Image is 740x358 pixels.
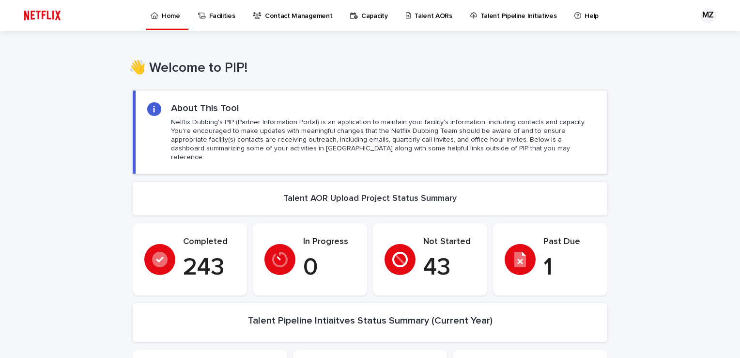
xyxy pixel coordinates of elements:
[303,253,355,282] p: 0
[700,8,716,23] div: MZ
[248,315,493,326] h2: Talent Pipeline Intiaitves Status Summary (Current Year)
[543,253,596,282] p: 1
[283,194,457,204] h2: Talent AOR Upload Project Status Summary
[303,237,355,247] p: In Progress
[171,118,595,162] p: Netflix Dubbing's PIP (Partner Information Portal) is an application to maintain your facility's ...
[183,253,235,282] p: 243
[543,237,596,247] p: Past Due
[183,237,235,247] p: Completed
[423,237,476,247] p: Not Started
[423,253,476,282] p: 43
[19,6,65,25] img: ifQbXi3ZQGMSEF7WDB7W
[129,60,603,77] h1: 👋 Welcome to PIP!
[171,102,239,114] h2: About This Tool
